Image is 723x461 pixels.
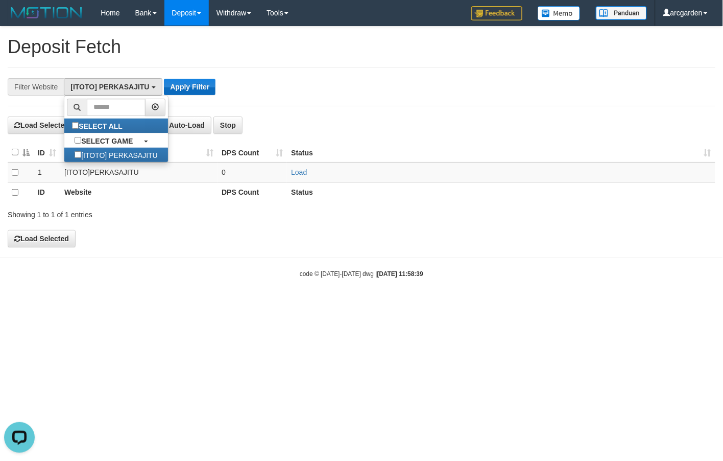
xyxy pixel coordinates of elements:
th: DPS Count [218,182,287,202]
th: Website: activate to sort column ascending [60,143,218,163]
strong: [DATE] 11:58:39 [377,270,423,278]
input: SELECT ALL [72,122,79,129]
img: Feedback.jpg [471,6,522,20]
button: Open LiveChat chat widget [4,4,35,35]
a: SELECT GAME [64,133,168,148]
td: 1 [34,163,60,182]
a: Load [291,168,307,176]
td: [ITOTO] PERKASAJITU [60,163,218,182]
img: panduan.png [596,6,647,20]
th: ID [34,182,60,202]
div: Showing 1 to 1 of 1 entries [8,205,294,220]
th: DPS Count: activate to sort column ascending [218,143,287,163]
button: Run Auto-Load [141,117,212,134]
img: MOTION_logo.png [8,5,85,20]
button: Stop [213,117,243,134]
small: code © [DATE]-[DATE] dwg | [300,270,423,278]
button: Load Selected [8,230,76,247]
b: SELECT GAME [81,137,133,145]
label: [ITOTO] PERKASAJITU [64,148,168,162]
th: Status: activate to sort column ascending [287,143,715,163]
input: [ITOTO] PERKASAJITU [75,151,81,158]
th: ID: activate to sort column ascending [34,143,60,163]
span: [ITOTO] PERKASAJITU [70,83,149,91]
button: Apply Filter [164,79,215,95]
button: [ITOTO] PERKASAJITU [64,78,162,96]
th: Website [60,182,218,202]
img: Button%20Memo.svg [538,6,581,20]
button: Load Selected [8,117,76,134]
label: SELECT ALL [64,119,133,133]
h1: Deposit Fetch [8,37,715,57]
th: Status [287,182,715,202]
span: 0 [222,168,226,176]
input: SELECT GAME [75,137,81,144]
div: Filter Website [8,78,64,96]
